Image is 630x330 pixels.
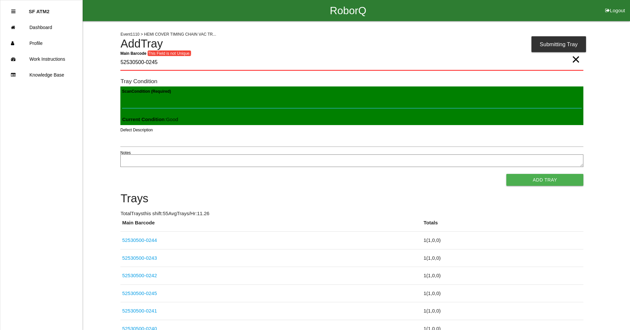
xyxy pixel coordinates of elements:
a: 52530500-0242 [122,273,157,278]
td: 1 ( 1 , 0 , 0 ) [422,284,584,302]
td: 1 ( 1 , 0 , 0 ) [422,267,584,285]
b: Main Barcode [120,51,147,55]
span: Event 1110 > HEMI COVER TIMING CHAIN VAC TR... [120,32,216,37]
span: This Field is not Unique. [147,50,191,56]
th: Totals [422,219,584,232]
input: Required [120,55,583,71]
td: 1 ( 1 , 0 , 0 ) [422,232,584,249]
p: SF ATM2 [29,4,50,14]
a: 52530500-0241 [122,308,157,313]
h4: Add Tray [120,38,583,50]
a: Work Instructions [0,51,82,67]
div: Close [11,4,16,19]
th: Main Barcode [120,219,422,232]
b: Scan Condition (Required) [122,89,171,94]
td: 1 ( 1 , 0 , 0 ) [422,249,584,267]
h6: Tray Condition [120,78,583,84]
p: Total Trays this shift: 55 Avg Trays /Hr: 11.26 [120,210,583,217]
a: Knowledge Base [0,67,82,83]
b: Current Condition [122,116,164,122]
a: 52530500-0243 [122,255,157,261]
h4: Trays [120,192,583,205]
label: Notes [120,150,131,156]
span: : Good [122,116,178,122]
a: 52530500-0245 [122,290,157,296]
a: 52530500-0244 [122,237,157,243]
a: Profile [0,35,82,51]
span: Clear Input [571,46,580,59]
label: Defect Description [120,127,153,133]
td: 1 ( 1 , 0 , 0 ) [422,302,584,320]
button: Add Tray [506,174,583,186]
div: Submitting Tray [531,36,586,52]
a: Dashboard [0,19,82,35]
